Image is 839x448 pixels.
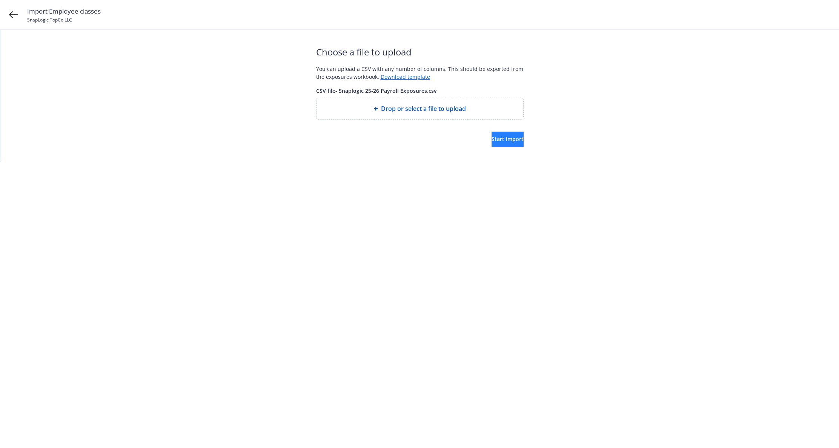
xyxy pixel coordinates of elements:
span: SnapLogic TopCo LLC [27,17,72,23]
div: You can upload a CSV with any number of columns. This should be exported from the exposures workb... [316,65,524,81]
span: Start import [492,135,524,143]
span: Drop or select a file to upload [381,104,466,113]
a: Download template [381,73,430,80]
div: Drop or select a file to upload [316,98,524,120]
span: Import Employee classes [27,6,101,16]
button: Start import [492,132,524,147]
span: Choose a file to upload [316,45,524,59]
span: CSV file - Snaplogic 25-26 Payroll Exposures.csv [316,87,524,95]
